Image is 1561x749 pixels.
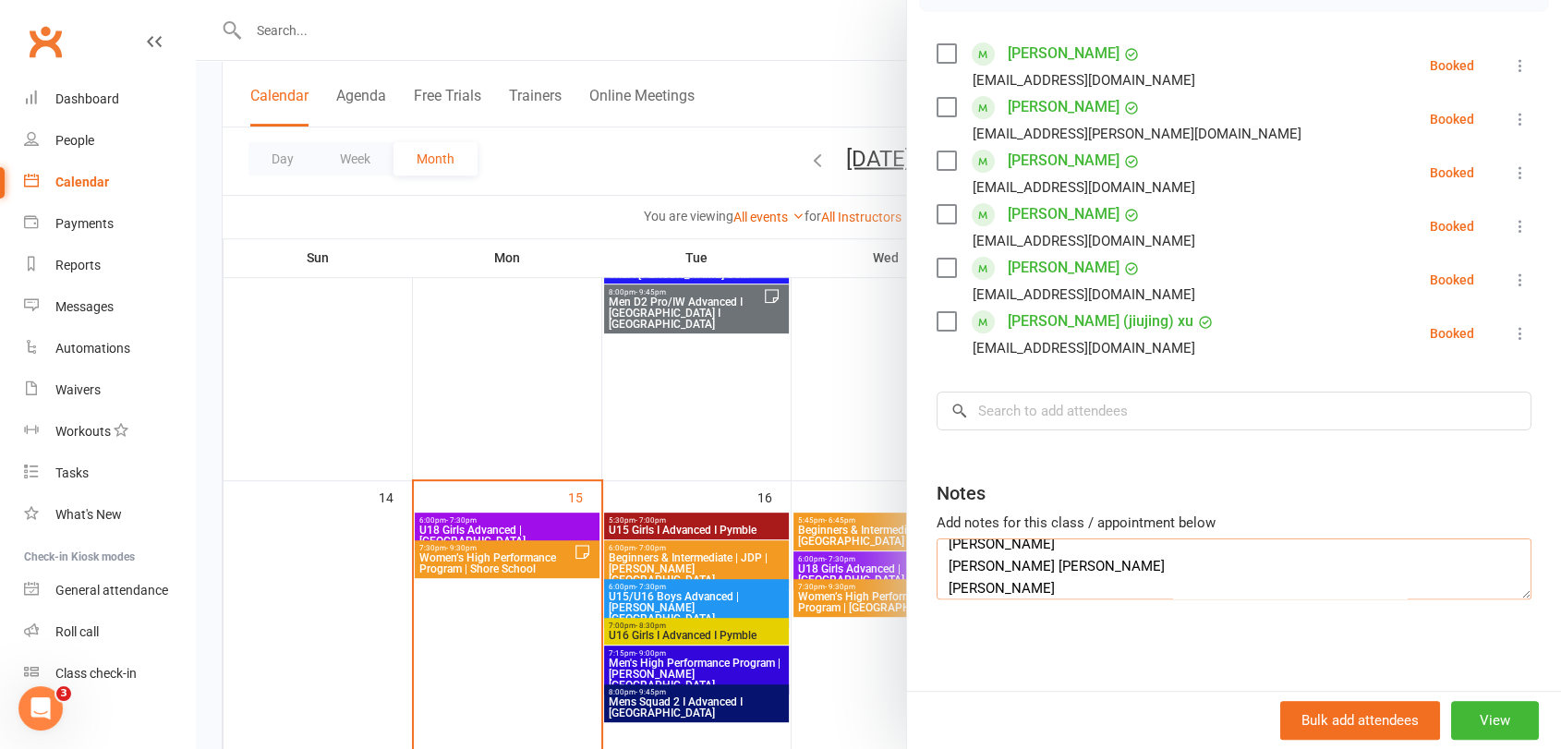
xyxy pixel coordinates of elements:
a: Payments [24,203,195,245]
div: [EMAIL_ADDRESS][DOMAIN_NAME] [973,175,1195,199]
div: [EMAIL_ADDRESS][DOMAIN_NAME] [973,68,1195,92]
div: People [55,133,94,148]
a: Class kiosk mode [24,653,195,695]
div: Booked [1430,327,1474,340]
a: Calendar [24,162,195,203]
div: Add notes for this class / appointment below [937,512,1531,534]
div: Messages [55,299,114,314]
a: Automations [24,328,195,369]
div: Tasks [55,465,89,480]
button: Bulk add attendees [1280,701,1440,740]
div: [EMAIL_ADDRESS][DOMAIN_NAME] [973,283,1195,307]
a: Tasks [24,453,195,494]
a: Messages [24,286,195,328]
div: Workouts [55,424,111,439]
div: Automations [55,341,130,356]
div: What's New [55,507,122,522]
div: Payments [55,216,114,231]
a: People [24,120,195,162]
div: Booked [1430,220,1474,233]
a: [PERSON_NAME] [1008,146,1119,175]
a: [PERSON_NAME] [1008,92,1119,122]
a: General attendance kiosk mode [24,570,195,611]
a: [PERSON_NAME] [1008,253,1119,283]
button: View [1451,701,1539,740]
div: [EMAIL_ADDRESS][DOMAIN_NAME] [973,336,1195,360]
a: What's New [24,494,195,536]
a: Reports [24,245,195,286]
a: Clubworx [22,18,68,65]
div: [EMAIL_ADDRESS][PERSON_NAME][DOMAIN_NAME] [973,122,1301,146]
div: Dashboard [55,91,119,106]
input: Search to add attendees [937,392,1531,430]
a: [PERSON_NAME] [1008,199,1119,229]
div: Booked [1430,59,1474,72]
a: Waivers [24,369,195,411]
a: Workouts [24,411,195,453]
iframe: Intercom live chat [18,686,63,731]
div: Class check-in [55,666,137,681]
div: Roll call [55,624,99,639]
div: Waivers [55,382,101,397]
a: Roll call [24,611,195,653]
div: Reports [55,258,101,272]
div: Booked [1430,273,1474,286]
div: General attendance [55,583,168,598]
div: Notes [937,480,986,506]
div: [EMAIL_ADDRESS][DOMAIN_NAME] [973,229,1195,253]
div: Booked [1430,113,1474,126]
div: Calendar [55,175,109,189]
a: [PERSON_NAME] (jiujing) xu [1008,307,1193,336]
span: 3 [56,686,71,701]
a: Dashboard [24,79,195,120]
a: [PERSON_NAME] [1008,39,1119,68]
div: Booked [1430,166,1474,179]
